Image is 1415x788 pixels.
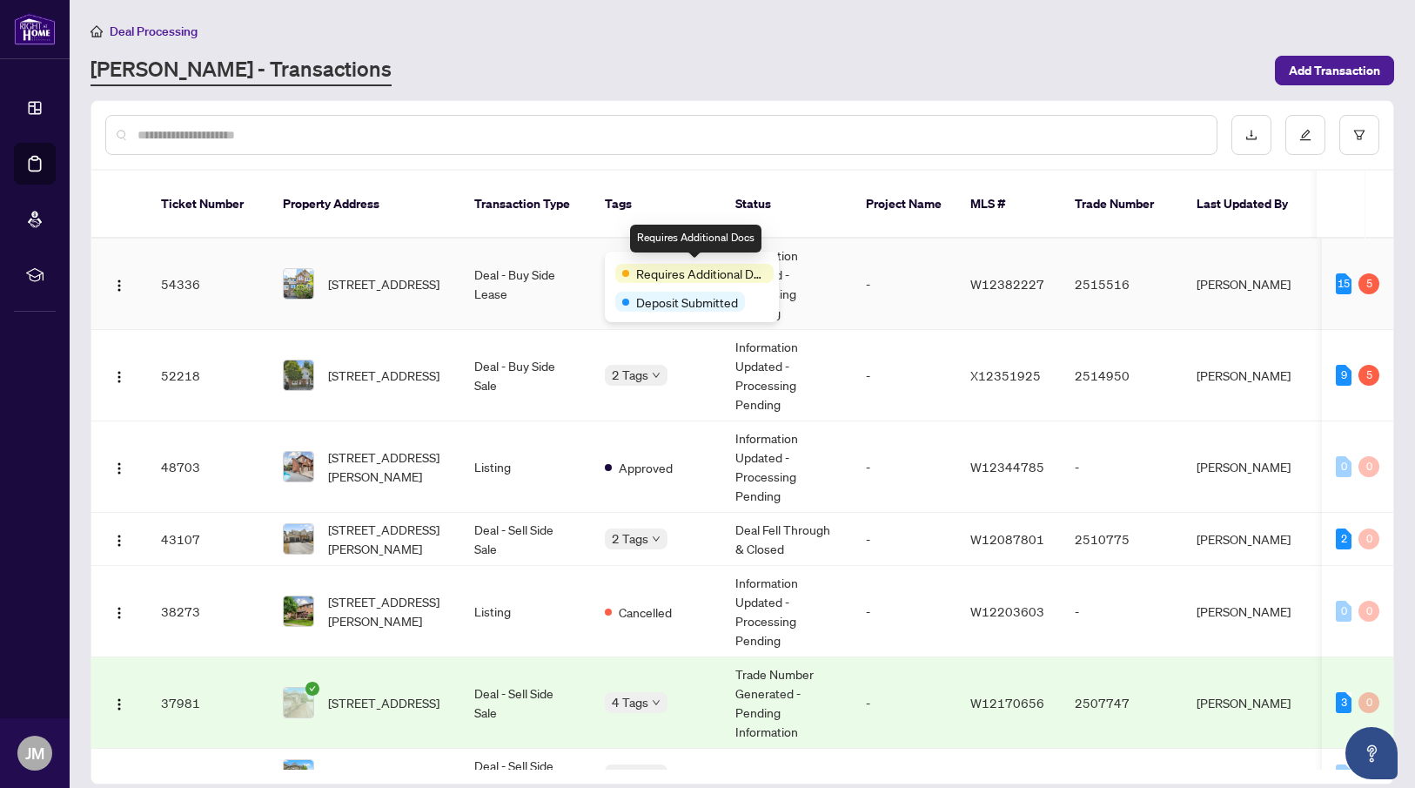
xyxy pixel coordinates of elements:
[1285,115,1325,155] button: edit
[1231,115,1271,155] button: download
[1061,566,1183,657] td: -
[852,657,956,749] td: -
[460,421,591,513] td: Listing
[636,264,767,283] span: Requires Additional Docs
[460,171,591,239] th: Transaction Type
[460,566,591,657] td: Listing
[25,741,44,765] span: JM
[636,293,738,312] span: Deposit Submitted
[328,693,439,712] span: [STREET_ADDRESS]
[1061,421,1183,513] td: -
[1289,57,1380,84] span: Add Transaction
[970,276,1044,292] span: W12382227
[852,421,956,513] td: -
[1336,365,1351,386] div: 9
[328,448,446,486] span: [STREET_ADDRESS][PERSON_NAME]
[1358,692,1379,713] div: 0
[112,606,126,620] img: Logo
[284,688,313,717] img: thumbnail-img
[1358,273,1379,294] div: 5
[612,365,648,385] span: 2 Tags
[852,566,956,657] td: -
[112,534,126,548] img: Logo
[1061,330,1183,421] td: 2514950
[91,55,392,86] a: [PERSON_NAME] - Transactions
[328,592,446,630] span: [STREET_ADDRESS][PERSON_NAME]
[112,279,126,293] img: Logo
[721,330,852,421] td: Information Updated - Processing Pending
[284,452,313,482] img: thumbnail-img
[852,513,956,566] td: -
[1336,764,1351,785] div: 0
[1275,56,1394,85] button: Add Transaction
[1345,727,1398,779] button: Open asap
[460,657,591,749] td: Deal - Sell Side Sale
[1353,129,1365,141] span: filter
[147,657,269,749] td: 37981
[630,225,761,253] div: Requires Additional Docs
[112,370,126,384] img: Logo
[284,269,313,299] img: thumbnail-img
[328,765,439,785] span: [STREET_ADDRESS]
[970,459,1044,475] span: W12344785
[721,171,852,239] th: Status
[1061,239,1183,330] td: 2515516
[328,366,439,385] span: [STREET_ADDRESS]
[1336,601,1351,622] div: 0
[1183,330,1313,421] td: [PERSON_NAME]
[591,171,721,239] th: Tags
[460,513,591,566] td: Deal - Sell Side Sale
[284,596,313,626] img: thumbnail-img
[652,535,661,543] span: down
[970,367,1041,383] span: X12351925
[1245,129,1257,141] span: download
[612,692,648,712] span: 4 Tags
[460,330,591,421] td: Deal - Buy Side Sale
[852,239,956,330] td: -
[284,360,313,390] img: thumbnail-img
[721,657,852,749] td: Trade Number Generated - Pending Information
[1336,692,1351,713] div: 3
[1358,529,1379,549] div: 0
[652,698,661,707] span: down
[612,764,648,785] span: 3 Tags
[14,13,56,45] img: logo
[721,421,852,513] td: Information Updated - Processing Pending
[110,24,198,39] span: Deal Processing
[970,603,1044,619] span: W12203603
[269,171,460,239] th: Property Address
[112,461,126,475] img: Logo
[1336,273,1351,294] div: 15
[328,520,446,558] span: [STREET_ADDRESS][PERSON_NAME]
[1336,456,1351,477] div: 0
[852,330,956,421] td: -
[105,597,133,625] button: Logo
[721,513,852,566] td: Deal Fell Through & Closed
[460,239,591,330] td: Deal - Buy Side Lease
[1183,657,1313,749] td: [PERSON_NAME]
[305,682,319,696] span: check-circle
[1336,529,1351,549] div: 2
[328,274,439,293] span: [STREET_ADDRESS]
[1339,115,1379,155] button: filter
[970,767,1044,783] span: W12170656
[721,239,852,330] td: Information Updated - Processing Pending
[1358,601,1379,622] div: 0
[970,531,1044,547] span: W12087801
[1299,129,1311,141] span: edit
[147,239,269,330] td: 54336
[1358,456,1379,477] div: 0
[147,513,269,566] td: 43107
[619,603,672,622] span: Cancelled
[1183,239,1313,330] td: [PERSON_NAME]
[105,453,133,481] button: Logo
[612,529,648,549] span: 2 Tags
[105,689,133,717] button: Logo
[619,458,673,477] span: Approved
[284,524,313,554] img: thumbnail-img
[1061,513,1183,566] td: 2510775
[105,525,133,553] button: Logo
[1061,657,1183,749] td: 2507747
[852,171,956,239] th: Project Name
[112,697,126,711] img: Logo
